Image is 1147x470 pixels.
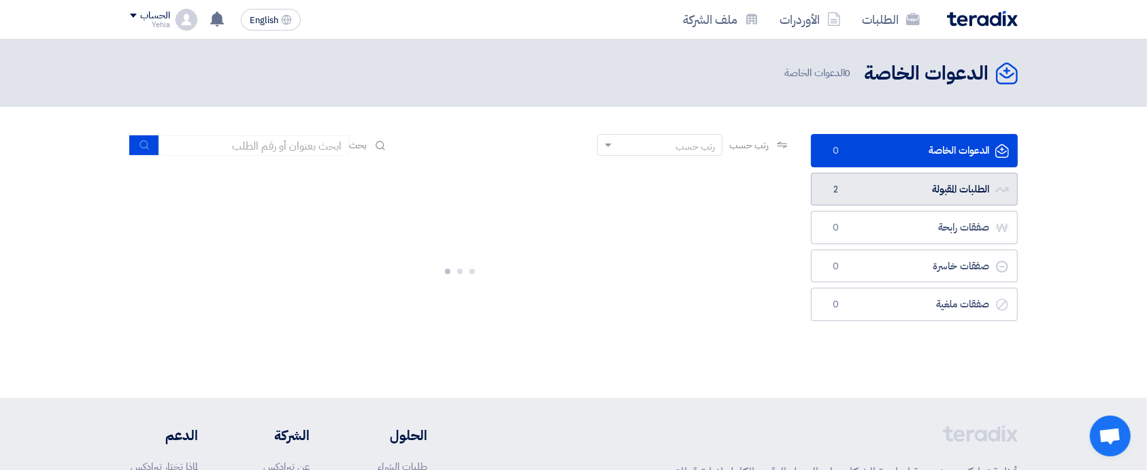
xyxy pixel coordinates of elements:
[350,138,367,152] span: بحث
[130,425,199,446] li: الدعم
[130,21,170,29] div: Yehia
[159,135,350,156] input: ابحث بعنوان أو رقم الطلب
[1090,416,1131,456] div: Open chat
[769,3,852,35] a: الأوردرات
[828,260,844,273] span: 0
[729,138,768,152] span: رتب حسب
[852,3,931,35] a: الطلبات
[239,425,310,446] li: الشركة
[176,9,197,31] img: profile_test.png
[947,11,1018,27] img: Teradix logo
[241,9,301,31] button: English
[811,173,1018,206] a: الطلبات المقبولة2
[673,3,769,35] a: ملف الشركة
[141,10,170,22] div: الحساب
[676,139,715,154] div: رتب حسب
[828,221,844,235] span: 0
[350,425,427,446] li: الحلول
[811,134,1018,167] a: الدعوات الخاصة0
[811,250,1018,283] a: صفقات خاسرة0
[784,65,854,81] span: الدعوات الخاصة
[811,288,1018,321] a: صفقات ملغية0
[250,16,278,25] span: English
[828,183,844,197] span: 2
[865,61,989,87] h2: الدعوات الخاصة
[811,211,1018,244] a: صفقات رابحة0
[828,144,844,158] span: 0
[828,298,844,312] span: 0
[845,65,851,80] span: 0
